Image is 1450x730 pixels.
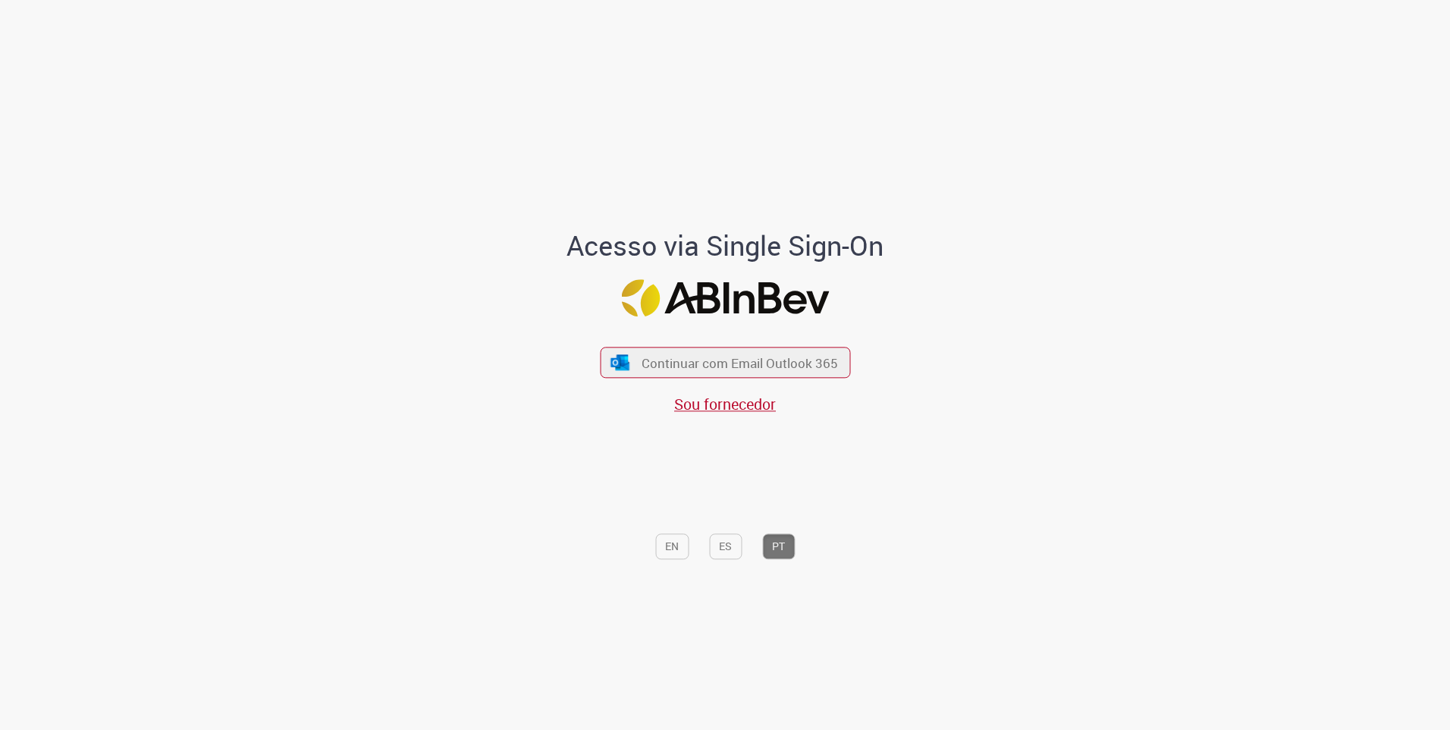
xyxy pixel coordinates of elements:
span: Continuar com Email Outlook 365 [642,354,838,372]
img: ícone Azure/Microsoft 360 [610,354,631,370]
button: EN [655,533,689,559]
button: ícone Azure/Microsoft 360 Continuar com Email Outlook 365 [600,347,850,378]
button: ES [709,533,742,559]
button: PT [762,533,795,559]
img: Logo ABInBev [621,279,829,316]
h1: Acesso via Single Sign-On [515,231,936,262]
a: Sou fornecedor [674,395,776,415]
